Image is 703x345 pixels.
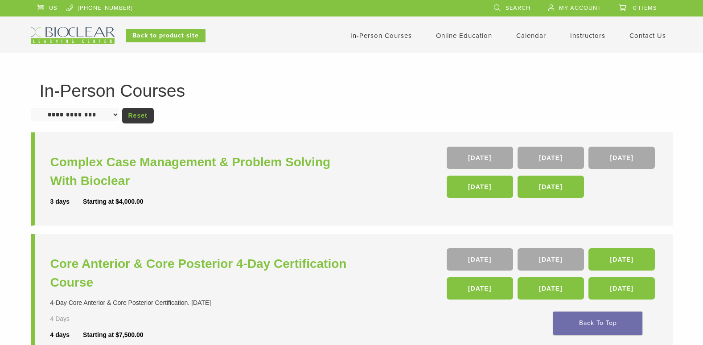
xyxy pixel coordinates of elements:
a: [DATE] [588,248,655,271]
a: [DATE] [447,277,513,300]
a: [DATE] [447,147,513,169]
a: Instructors [570,32,605,40]
div: Starting at $7,500.00 [83,330,143,340]
a: Reset [122,108,154,123]
a: [DATE] [518,176,584,198]
a: [DATE] [518,147,584,169]
div: Starting at $4,000.00 [83,197,143,206]
a: [DATE] [447,248,513,271]
div: 4-Day Core Anterior & Core Posterior Certification. [DATE] [50,298,354,308]
a: [DATE] [447,176,513,198]
span: Search [506,4,530,12]
a: [DATE] [588,147,655,169]
a: Complex Case Management & Problem Solving With Bioclear [50,153,354,190]
a: [DATE] [588,277,655,300]
a: Contact Us [629,32,666,40]
a: Core Anterior & Core Posterior 4-Day Certification Course [50,255,354,292]
span: My Account [559,4,601,12]
a: [DATE] [518,248,584,271]
div: 4 days [50,330,83,340]
div: 3 days [50,197,83,206]
img: Bioclear [31,27,115,44]
a: Back To Top [553,312,642,335]
h1: In-Person Courses [40,82,664,99]
a: In-Person Courses [350,32,412,40]
span: 0 items [633,4,657,12]
a: Back to product site [126,29,206,42]
div: , , , , , [447,248,658,304]
a: [DATE] [518,277,584,300]
div: 4 Days [50,314,96,324]
a: Calendar [516,32,546,40]
div: , , , , [447,147,658,202]
a: Online Education [436,32,492,40]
